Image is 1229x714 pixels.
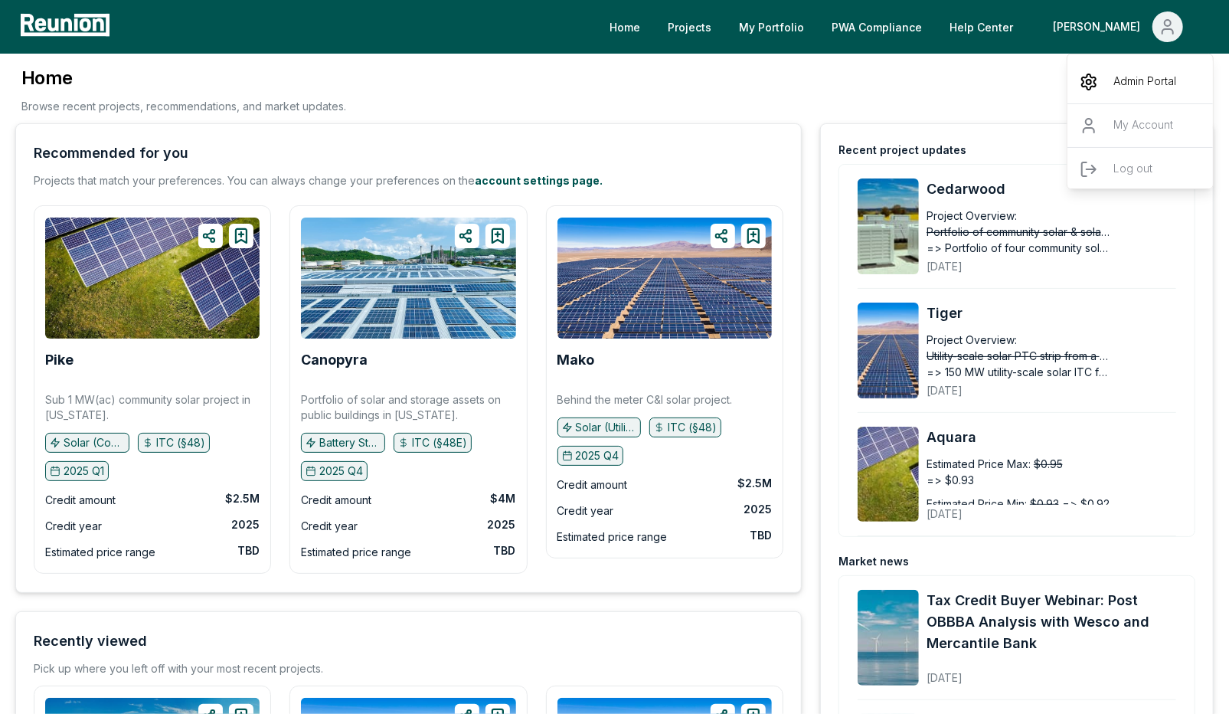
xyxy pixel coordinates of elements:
[927,427,1176,448] a: Aquara
[927,178,1176,200] a: Cedarwood
[576,448,619,463] p: 2025 Q4
[838,142,966,158] div: Recent project updates
[34,661,323,676] div: Pick up where you left off with your most recent projects.
[45,352,74,368] a: Pike
[927,590,1176,654] a: Tax Credit Buyer Webinar: Post OBBBA Analysis with Wesco and Mercantile Bank
[1053,11,1146,42] div: [PERSON_NAME]
[927,456,1031,472] div: Estimated Price Max:
[927,208,1017,224] div: Project Overview:
[488,517,516,532] div: 2025
[927,303,1176,324] a: Tiger
[727,11,816,42] a: My Portfolio
[597,11,1214,42] nav: Main
[937,11,1025,42] a: Help Center
[576,420,637,435] p: Solar (Utility)
[301,433,385,453] button: Battery Storage, Solar (C&I)
[927,364,1111,380] span: => 150 MW utility-scale solar ITC from a very experienced sponsor.
[668,420,717,435] p: ITC (§48)
[64,463,104,479] p: 2025 Q1
[927,372,1175,398] div: [DATE]
[858,590,919,686] img: Tax Credit Buyer Webinar: Post OBBBA Analysis with Wesco and Mercantile Bank
[557,502,614,520] div: Credit year
[927,247,1175,274] div: [DATE]
[412,435,467,450] p: ITC (§48E)
[1113,116,1173,135] p: My Account
[45,433,129,453] button: Solar (Community)
[301,352,368,368] a: Canopyra
[744,502,772,517] div: 2025
[927,659,1176,686] div: [DATE]
[1113,73,1176,91] p: Admin Portal
[301,543,411,562] div: Estimated price range
[819,11,934,42] a: PWA Compliance
[927,495,1175,522] div: [DATE]
[156,435,205,450] p: ITC (§48)
[45,352,74,368] b: Pike
[838,554,909,569] div: Market news
[301,352,368,368] b: Canopyra
[475,174,603,187] a: account settings page.
[225,491,260,506] div: $2.5M
[1113,160,1152,178] p: Log out
[557,352,595,368] b: Mako
[64,435,125,450] p: Solar (Community)
[927,472,974,488] span: => $0.93
[858,303,919,398] img: Tiger
[927,240,1111,256] span: => Portfolio of four community solar & solar + storage projects in the [GEOGRAPHIC_DATA].
[557,218,772,339] img: Mako
[927,332,1017,348] div: Project Overview:
[750,528,772,543] div: TBD
[491,491,516,506] div: $4M
[319,435,381,450] p: Battery Storage, Solar (C&I)
[737,476,772,491] div: $2.5M
[45,517,102,535] div: Credit year
[34,630,147,652] div: Recently viewed
[237,543,260,558] div: TBD
[927,224,1111,240] span: Portfolio of community solar & solar + storage projects in the [GEOGRAPHIC_DATA].
[231,517,260,532] div: 2025
[45,218,260,339] img: Pike
[301,491,371,509] div: Credit amount
[21,66,346,90] h3: Home
[301,392,515,423] p: Portfolio of solar and storage assets on public buildings in [US_STATE].
[1067,61,1214,103] a: Admin Portal
[1041,11,1195,42] button: [PERSON_NAME]
[557,446,624,466] button: 2025 Q4
[494,543,516,558] div: TBD
[858,178,919,274] img: Cedarwood
[557,528,668,546] div: Estimated price range
[557,352,595,368] a: Mako
[45,392,260,423] p: Sub 1 MW(ac) community solar project in [US_STATE].
[301,218,515,339] img: Canopyra
[1067,61,1214,197] div: [PERSON_NAME]
[45,491,116,509] div: Credit amount
[45,461,109,481] button: 2025 Q1
[301,517,358,535] div: Credit year
[597,11,652,42] a: Home
[557,476,628,494] div: Credit amount
[319,463,363,479] p: 2025 Q4
[21,98,346,114] p: Browse recent projects, recommendations, and market updates.
[927,348,1111,364] span: Utility-scale solar PTC strip from a strong sponsor.
[34,174,475,187] span: Projects that match your preferences. You can always change your preferences on the
[557,392,733,408] p: Behind the meter C&I solar project.
[1034,456,1063,472] span: $0.95
[557,418,642,437] button: Solar (Utility)
[45,543,155,562] div: Estimated price range
[858,427,919,522] img: Aquara
[655,11,724,42] a: Projects
[34,142,188,164] div: Recommended for you
[301,461,368,481] button: 2025 Q4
